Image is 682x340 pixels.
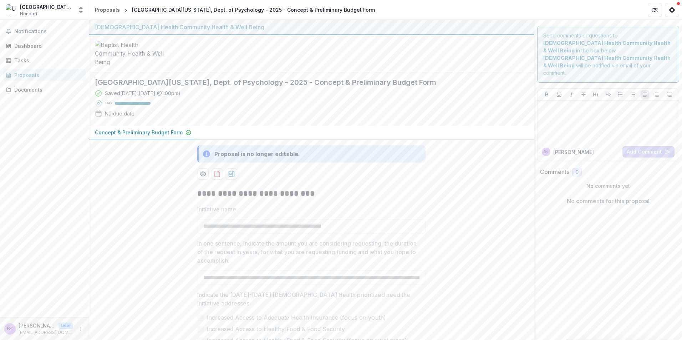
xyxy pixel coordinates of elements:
[7,326,13,331] div: Rui Zou <rzou@ufl.edu>
[14,86,80,93] div: Documents
[665,3,679,17] button: Get Help
[95,41,166,66] img: Baptist Health Community Health & Well Being
[648,3,662,17] button: Partners
[212,168,223,180] button: download-proposal
[214,150,300,158] div: Proposal is no longer editable.
[575,169,579,175] span: 0
[641,90,649,99] button: Align Left
[95,6,120,14] div: Proposals
[19,322,56,329] p: [PERSON_NAME] <[EMAIL_ADDRESS][DOMAIN_NAME]>
[604,90,612,99] button: Heading 2
[19,329,73,336] p: [EMAIL_ADDRESS][DOMAIN_NAME]
[105,89,180,97] div: Saved [DATE] ( [DATE] @ 1:00pm )
[653,90,661,99] button: Align Center
[105,101,112,106] p: 100 %
[628,90,637,99] button: Ordered List
[76,3,86,17] button: Open entity switcher
[76,325,85,333] button: More
[616,90,625,99] button: Bullet List
[555,90,563,99] button: Underline
[591,90,600,99] button: Heading 1
[3,40,86,52] a: Dashboard
[553,148,594,156] p: [PERSON_NAME]
[665,90,674,99] button: Align Right
[20,11,40,17] span: Nonprofit
[567,90,576,99] button: Italicize
[540,182,677,190] p: No comments yet
[14,29,83,35] span: Notifications
[132,6,375,14] div: [GEOGRAPHIC_DATA][US_STATE], Dept. of Psychology - 2025 - Concept & Preliminary Budget Form
[543,90,551,99] button: Bold
[14,42,80,50] div: Dashboard
[95,78,517,87] h2: [GEOGRAPHIC_DATA][US_STATE], Dept. of Psychology - 2025 - Concept & Preliminary Budget Form
[622,146,675,158] button: Add Comment
[92,5,123,15] a: Proposals
[540,169,569,175] h2: Comments
[3,69,86,81] a: Proposals
[95,129,183,136] p: Concept & Preliminary Budget Form
[226,168,237,180] button: download-proposal
[543,40,671,53] strong: [DEMOGRAPHIC_DATA] Health Community Health & Well Being
[20,3,73,11] div: [GEOGRAPHIC_DATA][US_STATE], Dept. of Health Disparities
[197,290,421,308] p: Indicate the [DATE]-[DATE] [DEMOGRAPHIC_DATA] Health prioritized need the initiative addresses
[579,90,588,99] button: Strike
[197,168,209,180] button: Preview 4d712717-abff-4f35-85a2-fc85d5bc9291-0.pdf
[14,71,80,79] div: Proposals
[14,57,80,64] div: Tasks
[207,313,386,322] span: Increased Access to Adequate Health Insurance (focus on youth)
[543,55,671,68] strong: [DEMOGRAPHIC_DATA] Health Community Health & Well Being
[567,197,650,205] p: No comments for this proposal
[207,325,345,333] span: Increased Access to Healthy Food & Food Security
[197,239,421,265] p: In one sentence, indicate the amount you are considering requesting, the duration of the request ...
[58,323,73,329] p: User
[537,26,680,83] div: Send comments or questions to in the box below. will be notified via email of your comment.
[105,110,134,117] div: No due date
[197,205,236,213] p: Initiative name
[95,23,528,31] div: [DEMOGRAPHIC_DATA] Health Community Health & Well Being
[6,4,17,16] img: University of Florida, Dept. of Health Disparities
[544,150,548,154] div: Rui Zou <rzou@ufl.edu>
[92,5,378,15] nav: breadcrumb
[3,26,86,37] button: Notifications
[3,55,86,66] a: Tasks
[3,84,86,96] a: Documents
